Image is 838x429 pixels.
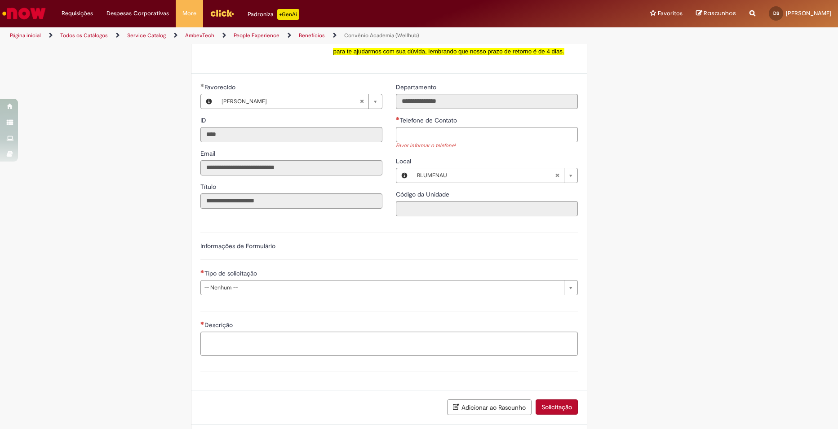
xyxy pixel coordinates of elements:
ul: Trilhas de página [7,27,552,44]
span: Necessários - Favorecido [204,83,237,91]
a: Convênio Academia (Wellhub) [344,32,419,39]
span: Somente leitura - Email [200,149,217,158]
span: Leu a nossa descrição acima e não encontrou o que precisa? Preencha os dados abaixo para te ajuda... [333,37,571,55]
span: Necessários [200,321,204,325]
span: Tipo de solicitação [204,269,259,277]
a: AmbevTech [185,32,214,39]
a: BLUMENAULimpar campo Local [412,168,577,183]
span: Requisições [62,9,93,18]
div: Favor informar o telefone! [396,142,578,150]
span: Despesas Corporativas [106,9,169,18]
div: Padroniza [248,9,299,20]
span: Favoritos [658,9,683,18]
input: Código da Unidade [396,201,578,216]
input: Departamento [396,94,578,109]
label: Informações de Formulário [200,242,275,250]
input: ID [200,127,382,142]
button: Local, Visualizar este registro BLUMENAU [396,168,412,183]
button: Adicionar ao Rascunho [447,399,532,415]
label: Somente leitura - Email [200,149,217,158]
input: Email [200,160,382,175]
span: Necessários [396,117,400,120]
label: Somente leitura - ID [200,116,208,125]
input: Telefone de Contato [396,127,578,142]
img: ServiceNow [1,4,47,22]
label: Somente leitura - Código da Unidade [396,190,451,199]
span: Telefone de Contato [400,116,459,124]
a: Benefícios [299,32,325,39]
label: Somente leitura - Departamento [396,83,438,92]
span: Somente leitura - ID [200,116,208,124]
span: More [182,9,196,18]
input: Título [200,193,382,209]
span: DS [773,10,779,16]
span: Rascunhos [704,9,736,18]
a: Service Catalog [127,32,166,39]
span: Descrição [204,321,235,329]
span: BLUMENAU [417,168,555,183]
span: -- Nenhum -- [204,280,559,295]
span: Somente leitura - Título [200,183,218,191]
a: People Experience [234,32,279,39]
button: Favorecido, Visualizar este registro Danielle Baer dos Santos [201,94,217,109]
span: Local [396,157,413,165]
abbr: Limpar campo Favorecido [355,94,368,109]
span: [PERSON_NAME] [786,9,831,17]
a: Todos os Catálogos [60,32,108,39]
a: Página inicial [10,32,41,39]
span: Somente leitura - Departamento [396,83,438,91]
label: Somente leitura - Título [200,182,218,191]
abbr: Limpar campo Local [550,168,564,183]
a: Rascunhos [696,9,736,18]
span: [PERSON_NAME] [222,94,359,109]
a: [PERSON_NAME]Limpar campo Favorecido [217,94,382,109]
p: +GenAi [277,9,299,20]
button: Solicitação [536,399,578,415]
span: Obrigatório Preenchido [200,83,204,87]
textarea: Descrição [200,332,578,356]
img: click_logo_yellow_360x200.png [210,6,234,20]
span: Necessários [200,270,204,273]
